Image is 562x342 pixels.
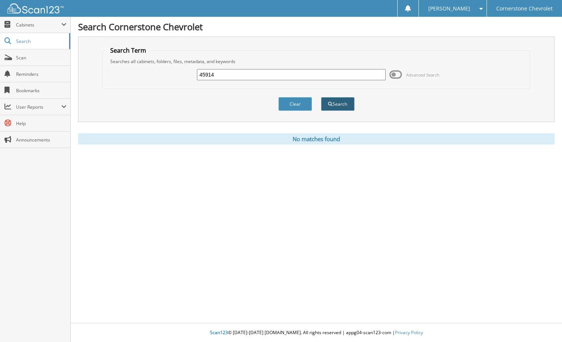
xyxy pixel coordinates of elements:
[78,21,555,33] h1: Search Cornerstone Chevrolet
[16,87,67,94] span: Bookmarks
[106,46,150,55] legend: Search Term
[395,329,423,336] a: Privacy Policy
[16,120,67,127] span: Help
[278,97,312,111] button: Clear
[406,72,439,78] span: Advanced Search
[16,71,67,77] span: Reminders
[525,306,562,342] iframe: Chat Widget
[71,324,562,342] div: © [DATE]-[DATE] [DOMAIN_NAME]. All rights reserved | appg04-scan123-com |
[16,104,61,110] span: User Reports
[428,6,470,11] span: [PERSON_NAME]
[16,137,67,143] span: Announcements
[106,58,527,65] div: Searches all cabinets, folders, files, metadata, and keywords
[16,22,61,28] span: Cabinets
[78,133,555,144] div: No matches found
[7,3,64,13] img: scan123-logo-white.svg
[321,97,355,111] button: Search
[210,329,228,336] span: Scan123
[496,6,553,11] span: Cornerstone Chevrolet
[16,55,67,61] span: Scan
[16,38,65,44] span: Search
